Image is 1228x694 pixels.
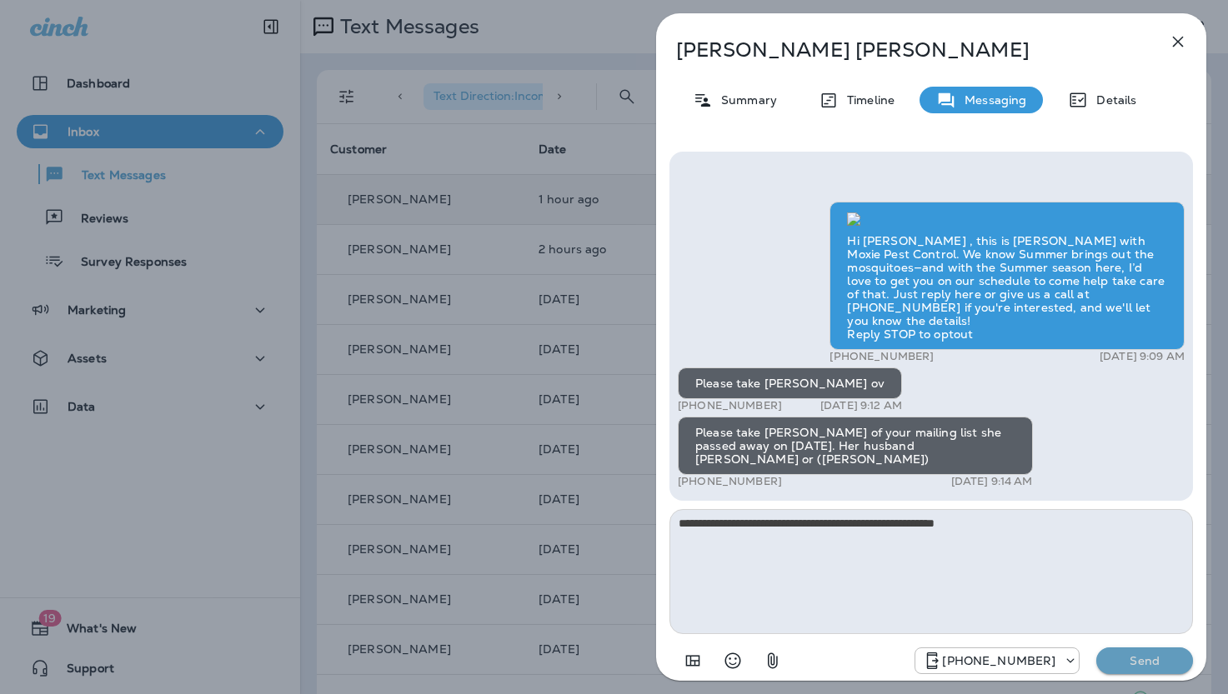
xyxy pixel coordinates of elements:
p: Details [1088,93,1136,107]
p: [DATE] 9:14 AM [951,475,1033,488]
p: Summary [713,93,777,107]
button: Select an emoji [716,644,749,677]
div: Please take [PERSON_NAME] ov [678,367,902,399]
div: Please take [PERSON_NAME] of your mailing list she passed away on [DATE]. Her husband [PERSON_NAM... [678,417,1033,475]
p: [PHONE_NUMBER] [942,654,1055,667]
p: [DATE] 9:09 AM [1100,350,1185,363]
button: Send [1096,647,1193,674]
p: [PHONE_NUMBER] [678,475,782,488]
p: [PERSON_NAME] [PERSON_NAME] [676,38,1131,62]
p: [PHONE_NUMBER] [830,350,934,363]
div: Hi [PERSON_NAME] , this is [PERSON_NAME] with Moxie Pest Control. We know Summer brings out the m... [830,202,1185,350]
img: twilio-download [847,212,860,226]
div: +1 (817) 482-3792 [915,651,1079,671]
p: Messaging [956,93,1026,107]
p: [DATE] 9:12 AM [820,399,902,412]
p: Send [1110,653,1180,668]
p: Timeline [839,93,895,107]
button: Add in a premade template [676,644,709,677]
p: [PHONE_NUMBER] [678,399,782,412]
